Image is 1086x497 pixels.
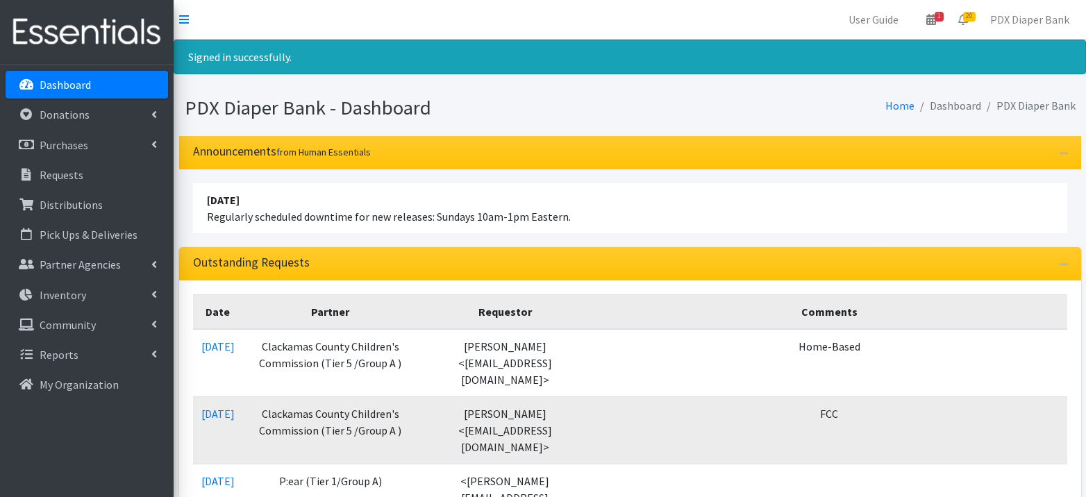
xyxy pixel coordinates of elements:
[40,378,119,391] p: My Organization
[6,161,168,189] a: Requests
[193,183,1067,233] li: Regularly scheduled downtime for new releases: Sundays 10am-1pm Eastern.
[418,396,592,464] td: [PERSON_NAME] <[EMAIL_ADDRESS][DOMAIN_NAME]>
[6,191,168,219] a: Distributions
[40,288,86,302] p: Inventory
[6,221,168,248] a: Pick Ups & Deliveries
[207,193,240,207] strong: [DATE]
[418,329,592,397] td: [PERSON_NAME] <[EMAIL_ADDRESS][DOMAIN_NAME]>
[40,168,83,182] p: Requests
[40,348,78,362] p: Reports
[40,198,103,212] p: Distributions
[40,138,88,152] p: Purchases
[418,294,592,329] th: Requestor
[592,329,1067,397] td: Home-Based
[592,294,1067,329] th: Comments
[6,251,168,278] a: Partner Agencies
[201,339,235,353] a: [DATE]
[193,144,371,159] h3: Announcements
[201,407,235,421] a: [DATE]
[193,255,310,270] h3: Outstanding Requests
[201,474,235,488] a: [DATE]
[40,318,96,332] p: Community
[243,329,419,397] td: Clackamas County Children's Commission (Tier 5 /Group A )
[243,396,419,464] td: Clackamas County Children's Commission (Tier 5 /Group A )
[6,311,168,339] a: Community
[963,12,976,22] span: 20
[6,9,168,56] img: HumanEssentials
[243,294,419,329] th: Partner
[915,6,947,33] a: 1
[6,371,168,398] a: My Organization
[276,146,371,158] small: from Human Essentials
[40,78,91,92] p: Dashboard
[6,281,168,309] a: Inventory
[592,396,1067,464] td: FCC
[193,294,243,329] th: Date
[40,258,121,271] p: Partner Agencies
[6,131,168,159] a: Purchases
[979,6,1080,33] a: PDX Diaper Bank
[6,101,168,128] a: Donations
[947,6,979,33] a: 20
[185,96,625,120] h1: PDX Diaper Bank - Dashboard
[981,96,1076,116] li: PDX Diaper Bank
[6,341,168,369] a: Reports
[174,40,1086,74] div: Signed in successfully.
[885,99,914,112] a: Home
[935,12,944,22] span: 1
[40,108,90,121] p: Donations
[6,71,168,99] a: Dashboard
[837,6,910,33] a: User Guide
[40,228,137,242] p: Pick Ups & Deliveries
[914,96,981,116] li: Dashboard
